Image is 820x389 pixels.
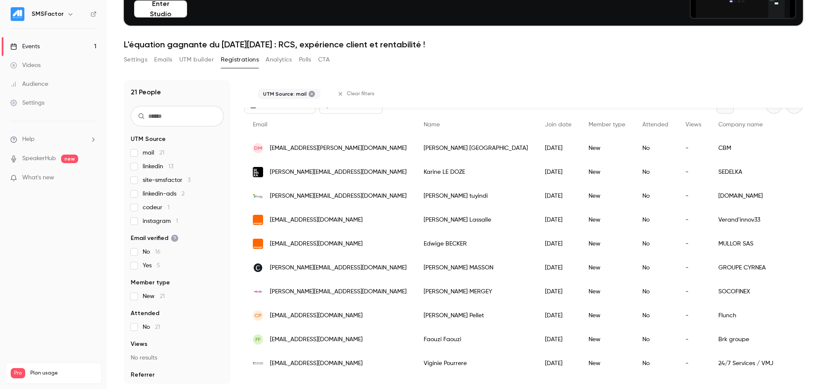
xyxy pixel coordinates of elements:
[634,232,677,256] div: No
[634,208,677,232] div: No
[143,190,184,198] span: linkedin-ads
[677,351,710,375] div: -
[415,160,536,184] div: Karine LE DOZE
[415,136,536,160] div: [PERSON_NAME] [GEOGRAPHIC_DATA]
[634,304,677,328] div: No
[270,168,407,177] span: [PERSON_NAME][EMAIL_ADDRESS][DOMAIN_NAME]
[10,42,40,51] div: Events
[168,164,173,170] span: 13
[176,218,178,224] span: 1
[253,191,263,201] img: campus.ocellia.fr
[536,136,580,160] div: [DATE]
[253,167,263,177] img: sedelka.fr
[580,351,634,375] div: New
[131,135,166,143] span: UTM Source
[22,154,56,163] a: SpeakerHub
[10,61,41,70] div: Videos
[334,87,380,101] button: Clear filters
[536,184,580,208] div: [DATE]
[255,312,262,319] span: CP
[160,293,165,299] span: 21
[253,239,263,249] img: orange.fr
[634,160,677,184] div: No
[143,162,173,171] span: linkedin
[545,122,571,128] span: Join date
[10,99,44,107] div: Settings
[347,91,375,97] span: Clear filters
[642,122,668,128] span: Attended
[415,328,536,351] div: Faouzi Faouzi
[415,351,536,375] div: Viginie Pourrere
[11,368,25,378] span: Pro
[187,177,190,183] span: 3
[677,304,710,328] div: -
[270,359,363,368] span: [EMAIL_ADDRESS][DOMAIN_NAME]
[580,208,634,232] div: New
[536,304,580,328] div: [DATE]
[270,263,407,272] span: [PERSON_NAME][EMAIL_ADDRESS][DOMAIN_NAME]
[124,39,803,50] h1: L'équation gagnante du [DATE][DATE] : RCS, expérience client et rentabilité !
[536,160,580,184] div: [DATE]
[143,292,165,301] span: New
[634,280,677,304] div: No
[270,311,363,320] span: [EMAIL_ADDRESS][DOMAIN_NAME]
[86,174,97,182] iframe: Noticeable Trigger
[143,323,160,331] span: No
[270,287,407,296] span: [PERSON_NAME][EMAIL_ADDRESS][DOMAIN_NAME]
[634,328,677,351] div: No
[143,176,190,184] span: site-smsfactor
[677,208,710,232] div: -
[11,7,24,21] img: SMSFactor
[253,122,267,128] span: Email
[143,217,178,225] span: instagram
[131,371,155,379] span: Referrer
[134,0,187,18] button: Enter Studio
[155,249,161,255] span: 16
[255,336,261,343] span: FF
[580,256,634,280] div: New
[536,328,580,351] div: [DATE]
[131,309,159,318] span: Attended
[677,256,710,280] div: -
[677,136,710,160] div: -
[124,53,147,67] button: Settings
[221,53,259,67] button: Registrations
[254,144,262,152] span: DM
[580,280,634,304] div: New
[634,136,677,160] div: No
[536,208,580,232] div: [DATE]
[131,234,179,243] span: Email verified
[536,351,580,375] div: [DATE]
[415,208,536,232] div: [PERSON_NAME] Lassalle
[253,263,263,273] img: cyrnea.com
[677,328,710,351] div: -
[22,173,54,182] span: What's new
[536,256,580,280] div: [DATE]
[677,160,710,184] div: -
[270,192,407,201] span: [PERSON_NAME][EMAIL_ADDRESS][DOMAIN_NAME]
[536,232,580,256] div: [DATE]
[61,155,78,163] span: new
[415,256,536,280] div: [PERSON_NAME] MASSON
[718,122,763,128] span: Company name
[270,335,363,344] span: [EMAIL_ADDRESS][DOMAIN_NAME]
[10,80,48,88] div: Audience
[270,240,363,249] span: [EMAIL_ADDRESS][DOMAIN_NAME]
[131,278,170,287] span: Member type
[143,203,170,212] span: codeur
[424,122,440,128] span: Name
[157,263,160,269] span: 5
[677,232,710,256] div: -
[580,328,634,351] div: New
[270,144,407,153] span: [EMAIL_ADDRESS][PERSON_NAME][DOMAIN_NAME]
[318,53,330,67] button: CTA
[580,304,634,328] div: New
[30,370,96,377] span: Plan usage
[253,215,263,225] img: orange.fr
[270,216,363,225] span: [EMAIL_ADDRESS][DOMAIN_NAME]
[580,136,634,160] div: New
[677,280,710,304] div: -
[131,354,224,362] p: No results
[266,53,292,67] button: Analytics
[634,256,677,280] div: No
